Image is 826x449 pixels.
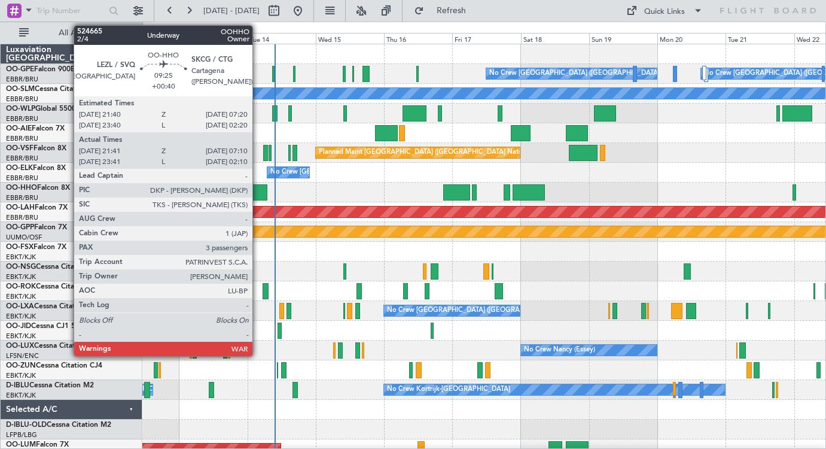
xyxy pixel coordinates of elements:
[6,134,38,143] a: EBBR/BRU
[45,65,246,83] div: No Crew [GEOGRAPHIC_DATA] ([GEOGRAPHIC_DATA] National)
[6,283,36,290] span: OO-ROK
[6,253,36,262] a: EBKT/KJK
[6,184,70,192] a: OO-HHOFalcon 8X
[6,204,35,211] span: OO-LAH
[6,86,101,93] a: OO-SLMCessna Citation XLS
[6,263,102,271] a: OO-NSGCessna Citation CJ4
[316,33,384,44] div: Wed 15
[13,23,130,43] button: All Aircraft
[6,86,35,93] span: OO-SLM
[6,244,33,251] span: OO-FSX
[6,125,32,132] span: OO-AIE
[6,184,37,192] span: OO-HHO
[6,105,35,113] span: OO-WLP
[452,33,520,44] div: Fri 17
[387,381,510,399] div: No Crew Kortrijk-[GEOGRAPHIC_DATA]
[6,154,38,163] a: EBBR/BRU
[6,303,34,310] span: OO-LXA
[6,263,36,271] span: OO-NSG
[6,224,34,231] span: OO-GPP
[6,382,29,389] span: D-IBLU
[6,174,38,183] a: EBBR/BRU
[489,65,690,83] div: No Crew [GEOGRAPHIC_DATA] ([GEOGRAPHIC_DATA] National)
[426,7,477,15] span: Refresh
[6,66,34,73] span: OO-GPE
[145,24,165,34] div: [DATE]
[726,33,794,44] div: Tue 21
[6,292,36,301] a: EBKT/KJK
[6,75,38,84] a: EBBR/BRU
[36,2,105,20] input: Trip Number
[657,33,726,44] div: Mon 20
[6,165,33,172] span: OO-ELK
[6,303,100,310] a: OO-LXACessna Citation CJ4
[6,351,39,360] a: LFSN/ENC
[6,441,36,448] span: OO-LUM
[6,95,38,104] a: EBBR/BRU
[6,145,33,152] span: OO-VSF
[6,323,31,330] span: OO-JID
[248,33,316,44] div: Tue 14
[6,244,66,251] a: OO-FSXFalcon 7X
[270,163,471,181] div: No Crew [GEOGRAPHIC_DATA] ([GEOGRAPHIC_DATA] National)
[6,323,84,330] a: OO-JIDCessna CJ1 525
[6,421,111,429] a: D-IBLU-OLDCessna Citation M2
[6,66,105,73] a: OO-GPEFalcon 900EX EASy II
[521,33,589,44] div: Sat 18
[6,233,42,242] a: UUMO/OSF
[6,105,76,113] a: OO-WLPGlobal 5500
[6,213,38,222] a: EBBR/BRU
[6,371,36,380] a: EBKT/KJK
[6,391,36,400] a: EBKT/KJK
[6,272,36,281] a: EBKT/KJK
[6,204,68,211] a: OO-LAHFalcon 7X
[6,421,47,429] span: D-IBLU-OLD
[6,165,66,172] a: OO-ELKFalcon 8X
[387,302,587,320] div: No Crew [GEOGRAPHIC_DATA] ([GEOGRAPHIC_DATA] National)
[6,125,65,132] a: OO-AIEFalcon 7X
[319,144,535,162] div: Planned Maint [GEOGRAPHIC_DATA] ([GEOGRAPHIC_DATA] National)
[6,283,102,290] a: OO-ROKCessna Citation CJ4
[6,342,100,350] a: OO-LUXCessna Citation CJ4
[6,382,94,389] a: D-IBLUCessna Citation M2
[524,341,595,359] div: No Crew Nancy (Essey)
[6,430,37,439] a: LFPB/LBG
[6,362,102,369] a: OO-ZUNCessna Citation CJ4
[409,1,480,20] button: Refresh
[6,224,67,231] a: OO-GPPFalcon 7X
[384,33,452,44] div: Thu 16
[644,6,685,18] div: Quick Links
[620,1,709,20] button: Quick Links
[6,441,69,448] a: OO-LUMFalcon 7X
[6,342,34,350] span: OO-LUX
[31,29,126,37] span: All Aircraft
[6,332,36,341] a: EBKT/KJK
[111,33,179,44] div: Sun 12
[6,145,66,152] a: OO-VSFFalcon 8X
[589,33,657,44] div: Sun 19
[6,362,36,369] span: OO-ZUN
[6,312,36,321] a: EBKT/KJK
[6,114,38,123] a: EBBR/BRU
[6,193,38,202] a: EBBR/BRU
[179,33,247,44] div: Mon 13
[203,5,260,16] span: [DATE] - [DATE]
